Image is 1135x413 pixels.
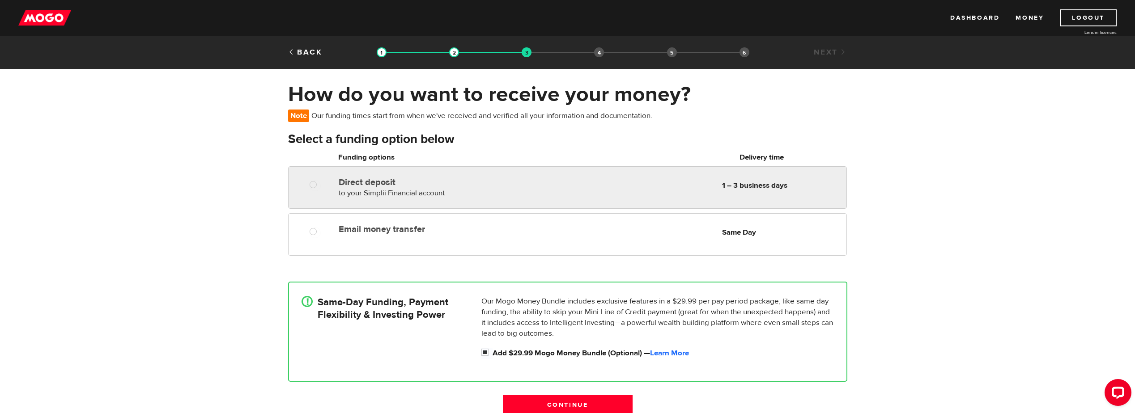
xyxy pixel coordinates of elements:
p: Our Mogo Money Bundle includes exclusive features in a $29.99 per pay period package, like same d... [481,296,834,339]
img: transparent-188c492fd9eaac0f573672f40bb141c2.gif [522,47,531,57]
a: Logout [1060,9,1117,26]
a: Learn More [650,348,689,358]
img: transparent-188c492fd9eaac0f573672f40bb141c2.gif [377,47,387,57]
h6: Funding options [338,152,544,163]
b: Same Day [722,228,756,237]
a: Lender licences [1050,29,1117,36]
b: 1 – 3 business days [722,181,787,190]
input: Add $29.99 Mogo Money Bundle (Optional) &mdash; <a id="loan_application_mini_bundle_learn_more" h... [481,348,493,359]
a: Next [814,47,847,57]
span: to your Simplii Financial account [339,188,445,198]
p: Our funding times start from when we've received and verified all your information and documentat... [288,110,656,122]
h3: Select a funding option below [288,132,847,147]
img: mogo_logo-11ee424be714fa7cbb0f0f49df9e16ec.png [18,9,71,26]
a: Back [288,47,323,57]
div: ! [302,296,313,307]
h4: Same-Day Funding, Payment Flexibility & Investing Power [318,296,448,321]
label: Add $29.99 Mogo Money Bundle (Optional) — [493,348,834,358]
span: Note [288,110,309,122]
label: Email money transfer [339,224,544,235]
iframe: LiveChat chat widget [1097,375,1135,413]
a: Money [1016,9,1044,26]
h6: Delivery time [680,152,844,163]
img: transparent-188c492fd9eaac0f573672f40bb141c2.gif [449,47,459,57]
label: Direct deposit [339,177,544,188]
h1: How do you want to receive your money? [288,83,847,106]
a: Dashboard [950,9,999,26]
